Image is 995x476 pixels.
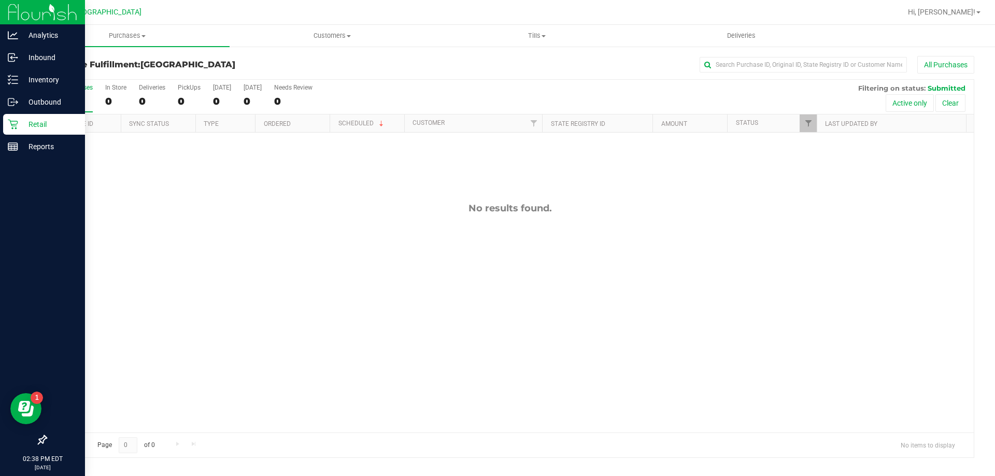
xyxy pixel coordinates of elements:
[178,95,201,107] div: 0
[525,114,542,132] a: Filter
[435,31,638,40] span: Tills
[105,95,126,107] div: 0
[713,31,770,40] span: Deliveries
[264,120,291,127] a: Ordered
[18,118,80,131] p: Retail
[105,84,126,91] div: In Store
[858,84,926,92] span: Filtering on status:
[213,95,231,107] div: 0
[551,120,605,127] a: State Registry ID
[274,84,312,91] div: Needs Review
[8,97,18,107] inline-svg: Outbound
[908,8,975,16] span: Hi, [PERSON_NAME]!
[70,8,141,17] span: [GEOGRAPHIC_DATA]
[31,392,43,404] iframe: Resource center unread badge
[8,30,18,40] inline-svg: Analytics
[178,84,201,91] div: PickUps
[18,51,80,64] p: Inbound
[413,119,445,126] a: Customer
[25,25,230,47] a: Purchases
[230,25,434,47] a: Customers
[230,31,434,40] span: Customers
[8,141,18,152] inline-svg: Reports
[5,464,80,471] p: [DATE]
[139,84,165,91] div: Deliveries
[736,119,758,126] a: Status
[244,84,262,91] div: [DATE]
[800,114,817,132] a: Filter
[639,25,844,47] a: Deliveries
[8,119,18,129] inline-svg: Retail
[18,140,80,153] p: Reports
[129,120,169,127] a: Sync Status
[886,94,934,112] button: Active only
[213,84,231,91] div: [DATE]
[5,454,80,464] p: 02:38 PM EDT
[10,393,41,424] iframe: Resource center
[244,95,262,107] div: 0
[935,94,965,112] button: Clear
[825,120,877,127] a: Last Updated By
[274,95,312,107] div: 0
[89,437,163,453] span: Page of 0
[140,60,235,69] span: [GEOGRAPHIC_DATA]
[8,52,18,63] inline-svg: Inbound
[46,203,974,214] div: No results found.
[928,84,965,92] span: Submitted
[338,120,386,127] a: Scheduled
[25,31,230,40] span: Purchases
[661,120,687,127] a: Amount
[18,29,80,41] p: Analytics
[18,74,80,86] p: Inventory
[8,75,18,85] inline-svg: Inventory
[204,120,219,127] a: Type
[892,437,963,453] span: No items to display
[917,56,974,74] button: All Purchases
[18,96,80,108] p: Outbound
[434,25,639,47] a: Tills
[700,57,907,73] input: Search Purchase ID, Original ID, State Registry ID or Customer Name...
[46,60,355,69] h3: Purchase Fulfillment:
[139,95,165,107] div: 0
